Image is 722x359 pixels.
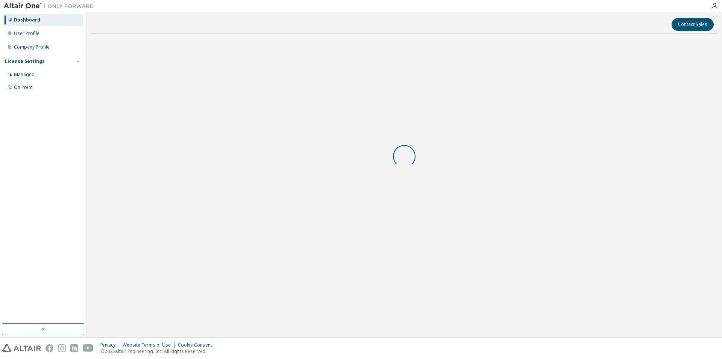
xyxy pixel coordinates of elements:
img: youtube.svg [83,344,94,352]
div: Privacy [100,342,123,348]
div: Company Profile [14,44,50,50]
div: Dashboard [14,17,40,23]
div: Website Terms of Use [123,342,178,348]
img: linkedin.svg [70,344,78,352]
div: On Prem [14,84,33,90]
p: © 2025 Altair Engineering, Inc. All Rights Reserved. [100,348,217,354]
div: Cookie Consent [178,342,217,348]
div: User Profile [14,31,39,37]
img: facebook.svg [46,344,53,352]
img: Altair One [4,2,98,10]
button: Contact Sales [672,18,714,31]
div: License Settings [5,58,45,64]
img: altair_logo.svg [2,344,41,352]
img: instagram.svg [58,344,66,352]
div: Managed [14,72,35,78]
